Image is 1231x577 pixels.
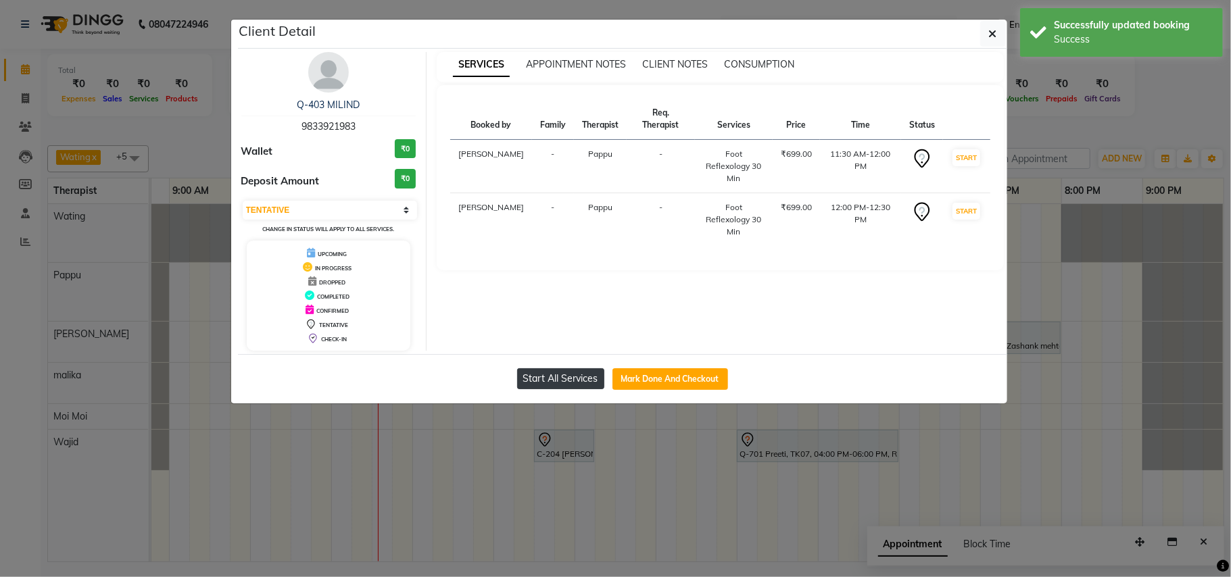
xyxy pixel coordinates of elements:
[1054,32,1213,47] div: Success
[642,58,708,70] span: CLIENT NOTES
[395,139,416,159] h3: ₹0
[241,174,320,189] span: Deposit Amount
[308,52,349,93] img: avatar
[781,148,812,160] div: ₹699.00
[316,307,349,314] span: CONFIRMED
[297,99,360,111] a: Q-403 MILIND
[724,58,794,70] span: CONSUMPTION
[526,58,626,70] span: APPOINTMENT NOTES
[1054,18,1213,32] div: Successfully updated booking
[532,140,574,193] td: -
[395,169,416,189] h3: ₹0
[627,140,695,193] td: -
[315,265,352,272] span: IN PROGRESS
[239,21,316,41] h5: Client Detail
[901,99,943,140] th: Status
[588,202,612,212] span: Pappu
[574,99,627,140] th: Therapist
[450,140,532,193] td: [PERSON_NAME]
[241,144,273,159] span: Wallet
[450,99,532,140] th: Booked by
[532,193,574,247] td: -
[453,53,510,77] span: SERVICES
[517,368,604,389] button: Start All Services
[703,148,765,184] div: Foot Reflexology 30 Min
[450,193,532,247] td: [PERSON_NAME]
[627,193,695,247] td: -
[820,140,902,193] td: 11:30 AM-12:00 PM
[773,99,820,140] th: Price
[781,201,812,214] div: ₹699.00
[612,368,728,390] button: Mark Done And Checkout
[262,226,394,232] small: Change in status will apply to all services.
[319,279,345,286] span: DROPPED
[318,251,347,257] span: UPCOMING
[627,99,695,140] th: Req. Therapist
[820,99,902,140] th: Time
[319,322,348,328] span: TENTATIVE
[588,149,612,159] span: Pappu
[952,203,980,220] button: START
[532,99,574,140] th: Family
[301,120,356,132] span: 9833921983
[820,193,902,247] td: 12:00 PM-12:30 PM
[703,201,765,238] div: Foot Reflexology 30 Min
[695,99,773,140] th: Services
[952,149,980,166] button: START
[317,293,349,300] span: COMPLETED
[321,336,347,343] span: CHECK-IN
